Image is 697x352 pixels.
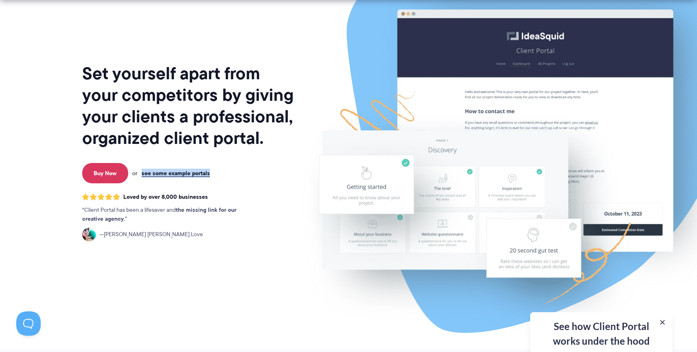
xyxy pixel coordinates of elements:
iframe: Toggle Customer Support [16,311,41,336]
a: see some example portals [142,169,210,177]
span: or [132,169,138,177]
span: Loved by over 8,000 businesses [123,193,208,200]
a: Buy Now [82,163,128,183]
span: [PERSON_NAME] [PERSON_NAME] Love [99,230,203,239]
h1: Set yourself apart from your competitors by giving your clients a professional, organized client ... [82,63,295,149]
p: Client Portal has been a lifesaver and . [82,206,253,224]
strong: the missing link for our creative agency [82,205,236,223]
